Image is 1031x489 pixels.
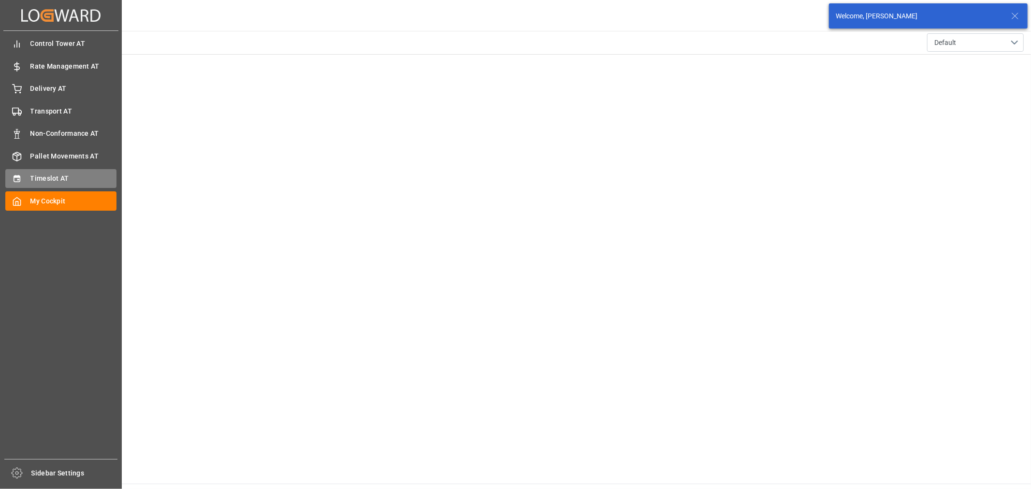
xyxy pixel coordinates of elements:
[5,169,116,188] a: Timeslot AT
[5,124,116,143] a: Non-Conformance AT
[927,33,1024,52] button: open menu
[30,39,117,49] span: Control Tower AT
[5,79,116,98] a: Delivery AT
[30,151,117,161] span: Pallet Movements AT
[30,173,117,184] span: Timeslot AT
[5,57,116,75] a: Rate Management AT
[30,84,117,94] span: Delivery AT
[5,146,116,165] a: Pallet Movements AT
[30,196,117,206] span: My Cockpit
[30,129,117,139] span: Non-Conformance AT
[30,106,117,116] span: Transport AT
[934,38,956,48] span: Default
[5,191,116,210] a: My Cockpit
[5,101,116,120] a: Transport AT
[836,11,1002,21] div: Welcome, [PERSON_NAME]
[31,468,118,478] span: Sidebar Settings
[30,61,117,72] span: Rate Management AT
